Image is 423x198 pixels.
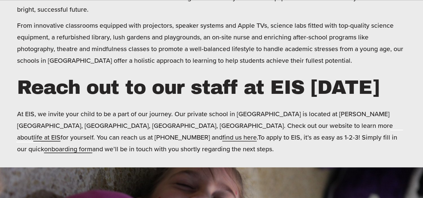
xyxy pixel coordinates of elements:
a: onboarding form [44,144,92,154]
a: life at EIS [33,133,61,142]
a: find us here [222,133,257,142]
span: Reach out to our staff at EIS [DATE] [17,77,379,98]
span: From innovative classrooms equipped with projectors, speaker systems and Apple TVs, science labs ... [17,21,405,65]
span: for yourself. You can reach us at [PHONE_NUMBER] and [61,133,222,142]
span: and we’ll be in touch with you shortly regarding the next steps. [92,144,274,154]
span: . [257,133,258,142]
span: At EIS, we invite your child to be a part of our journey. Our private school in [GEOGRAPHIC_DATA]... [17,109,395,142]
